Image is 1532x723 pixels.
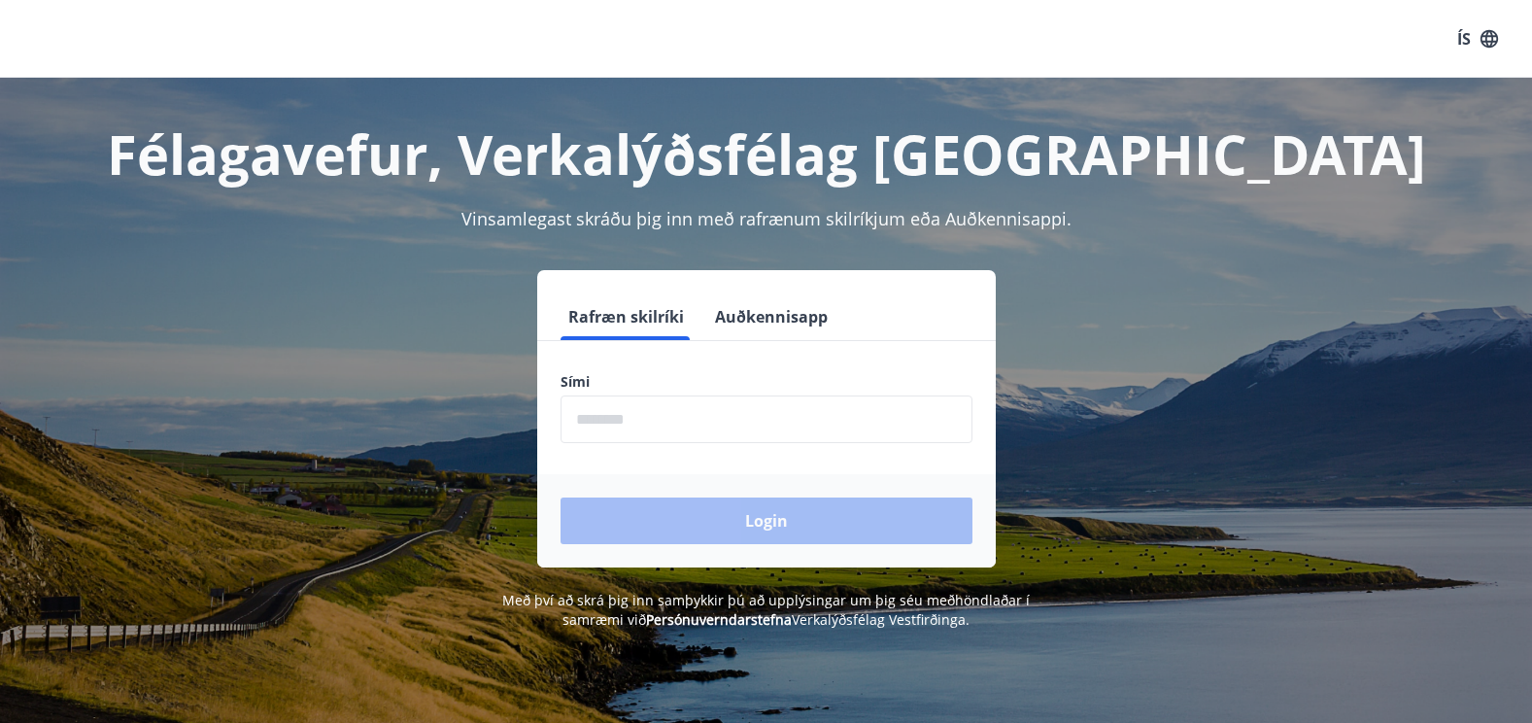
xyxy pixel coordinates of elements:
button: ÍS [1447,21,1509,56]
button: Rafræn skilríki [561,293,692,340]
span: Vinsamlegast skráðu þig inn með rafrænum skilríkjum eða Auðkennisappi. [461,207,1072,230]
span: Með því að skrá þig inn samþykkir þú að upplýsingar um þig séu meðhöndlaðar í samræmi við Verkalý... [502,591,1030,629]
a: Persónuverndarstefna [646,610,792,629]
label: Sími [561,372,972,392]
h1: Félagavefur, Verkalýðsfélag [GEOGRAPHIC_DATA] [90,117,1443,190]
button: Auðkennisapp [707,293,835,340]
